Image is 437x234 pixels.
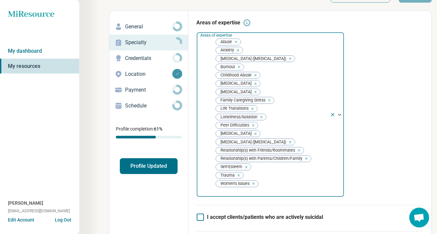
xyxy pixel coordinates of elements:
span: [MEDICAL_DATA] ([MEDICAL_DATA]) [216,56,288,62]
span: [MEDICAL_DATA] [216,80,253,87]
p: Specialty [125,39,172,46]
span: [EMAIL_ADDRESS][DOMAIN_NAME] [8,208,70,214]
a: General [109,19,188,35]
a: Specialty [109,35,188,50]
button: Profile Updated [120,158,178,174]
span: [MEDICAL_DATA] ([MEDICAL_DATA]) [216,139,288,145]
button: Log Out [55,217,71,222]
span: Trauma [216,172,237,179]
span: Relationship(s) with Parents/Children/Family [216,156,304,162]
span: [PERSON_NAME] [8,200,43,207]
button: Edit Account [8,217,34,223]
a: Schedule [109,98,188,114]
span: [MEDICAL_DATA] [216,89,253,95]
a: Location [109,66,188,82]
span: Family Caregiving Stress [216,97,267,103]
p: Payment [125,86,172,94]
p: Credentials [125,54,172,62]
span: Childhood Abuse [216,72,253,78]
p: Location [125,70,172,78]
span: Anxiety [216,47,236,53]
a: Credentials [109,50,188,66]
div: Open chat [409,208,429,227]
div: Profile completion: [109,122,188,142]
span: I accept clients/patients who are actively suicidal [207,214,323,220]
p: General [125,23,172,31]
div: Profile completion [116,136,182,138]
span: Burnout [216,64,237,70]
span: Relationship(s) with Friends/Roommates [216,147,297,154]
span: Peer Difficulties [216,122,251,129]
span: Abuse [216,39,234,45]
span: [MEDICAL_DATA] [216,131,253,137]
span: 61 % [154,126,162,132]
span: Loneliness/Isolation [216,114,259,120]
a: Payment [109,82,188,98]
p: Schedule [125,102,172,110]
span: Women's Issues [216,181,252,187]
h3: Areas of expertise [196,19,240,27]
span: Life Transitions [216,105,251,112]
label: Areas of expertise [200,33,233,38]
span: Self-Esteem [216,164,244,170]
